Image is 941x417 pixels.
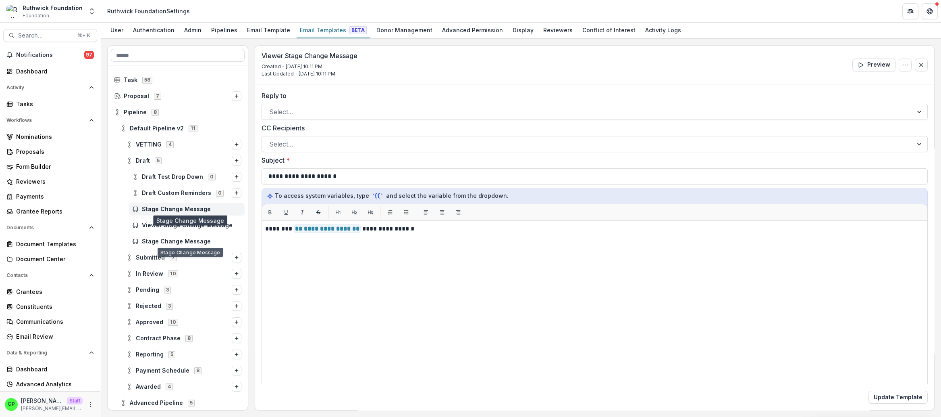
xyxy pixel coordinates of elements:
[852,59,895,71] button: Preview
[262,70,357,78] p: Last Updated - [DATE] 10:11 PM
[3,145,97,158] a: Proposals
[371,192,384,200] code: `{{`
[3,205,97,218] a: Grantee Reports
[3,315,97,328] a: Communications
[142,222,241,229] span: Viewer Stage Change Message
[130,23,178,38] a: Authentication
[168,319,178,325] span: 10
[6,5,19,18] img: Ruthwick Foundation
[123,251,245,264] div: Submitted7Options
[244,24,293,36] div: Email Template
[348,206,361,219] button: H2
[111,73,245,86] div: Task58
[899,59,912,71] button: Options
[123,348,245,361] div: Reporting5Options
[16,380,91,388] div: Advanced Analytics
[3,29,97,42] button: Search...
[509,24,537,36] div: Display
[262,63,357,70] p: Created - [DATE] 10:11 PM
[185,335,193,342] span: 8
[136,383,161,390] span: Awarded
[208,24,241,36] div: Pipelines
[232,253,241,262] button: Options
[124,93,149,100] span: Proposal
[155,157,162,164] span: 5
[168,351,175,358] span: 5
[136,270,163,277] span: In Review
[3,65,97,78] a: Dashboard
[540,24,576,36] div: Reviewers
[16,255,91,263] div: Document Center
[107,23,127,38] a: User
[400,206,413,219] button: List
[902,3,918,19] button: Partners
[123,138,245,151] div: VETTING4Options
[111,90,245,103] div: Proposal7Options
[107,24,127,36] div: User
[123,283,245,296] div: Pending3Options
[166,141,174,148] span: 4
[142,206,241,213] span: Stage Change Message
[208,174,216,180] span: 0
[579,24,639,36] div: Conflict of Interest
[142,238,241,245] span: Stage Change Message
[232,172,241,182] button: Options
[16,287,91,296] div: Grantees
[130,125,184,132] span: Default Pipeline v2
[86,400,96,409] button: More
[3,48,97,61] button: Notifications97
[312,206,325,219] button: Strikethrough
[194,367,201,374] span: 8
[136,254,165,261] span: Submitted
[373,24,436,36] div: Donor Management
[23,4,83,12] div: Ruthwick Foundation
[267,191,922,200] p: To access system variables, type and select the variable from the dropdown.
[6,225,86,231] span: Documents
[642,23,684,38] a: Activity Logs
[84,51,94,59] span: 97
[16,302,91,311] div: Constituents
[117,396,245,409] div: Advanced Pipeline5
[642,24,684,36] div: Activity Logs
[262,155,923,165] label: Subject
[123,364,245,377] div: Payment Schedule8Options
[16,207,91,216] div: Grantee Reports
[16,177,91,186] div: Reviewers
[136,367,189,374] span: Payment Schedule
[21,396,64,405] p: [PERSON_NAME]
[349,26,367,34] span: Beta
[23,12,49,19] span: Foundation
[439,24,506,36] div: Advanced Permission
[420,206,432,219] button: Align left
[3,285,97,298] a: Grantees
[16,100,91,108] div: Tasks
[3,130,97,143] a: Nominations
[76,31,92,40] div: ⌘ + K
[262,123,923,133] label: CC Recipients
[136,303,161,310] span: Rejected
[130,400,183,407] span: Advanced Pipeline
[232,188,241,198] button: Options
[232,269,241,279] button: Options
[232,156,241,166] button: Options
[123,300,245,312] div: Rejected3Options
[3,377,97,391] a: Advanced Analytics
[3,252,97,266] a: Document Center
[232,301,241,311] button: Options
[3,237,97,251] a: Document Templates
[16,132,91,141] div: Nominations
[16,67,91,75] div: Dashboard
[232,91,241,101] button: Options
[6,272,86,278] span: Contacts
[168,270,178,277] span: 10
[579,23,639,38] a: Conflict of Interest
[297,24,370,36] div: Email Templates
[142,174,203,180] span: Draft Test Drop Down
[296,206,309,219] button: Italic
[181,24,205,36] div: Admin
[16,332,91,341] div: Email Review
[264,206,276,219] button: Bold
[3,160,97,173] a: Form Builder
[3,81,97,94] button: Open Activity
[384,206,397,219] button: List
